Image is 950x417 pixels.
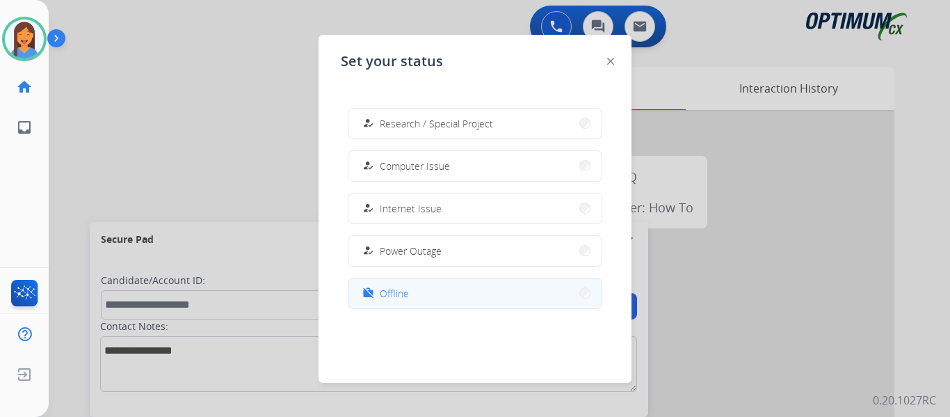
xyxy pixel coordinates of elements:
button: Offline [348,278,602,308]
mat-icon: work_off [362,288,374,299]
span: Set your status [341,52,443,71]
button: Internet Issue [348,194,602,223]
mat-icon: how_to_reg [362,118,374,129]
mat-icon: home [16,79,33,95]
button: Computer Issue [348,151,602,181]
img: avatar [5,19,44,58]
span: Power Outage [380,244,442,258]
img: close-button [607,58,614,65]
button: Research / Special Project [348,109,602,139]
mat-icon: inbox [16,119,33,136]
span: Computer Issue [380,159,450,173]
span: Internet Issue [380,201,442,216]
p: 0.20.1027RC [873,392,936,409]
mat-icon: how_to_reg [362,203,374,214]
span: Research / Special Project [380,116,493,131]
button: Power Outage [348,236,602,266]
mat-icon: how_to_reg [362,245,374,257]
span: Offline [380,286,409,301]
mat-icon: how_to_reg [362,160,374,172]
